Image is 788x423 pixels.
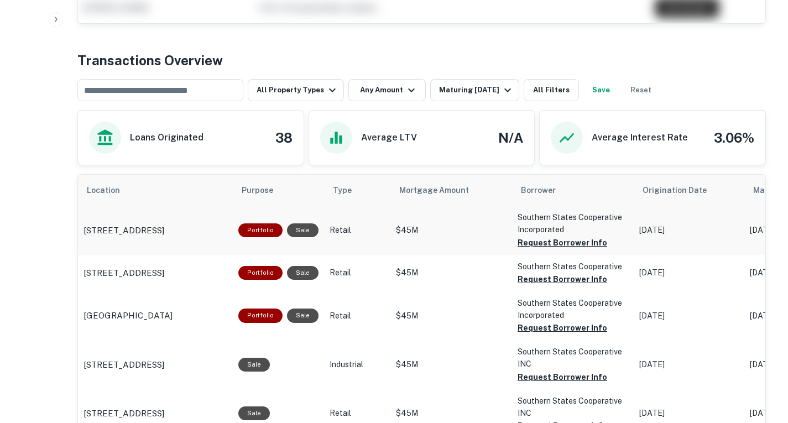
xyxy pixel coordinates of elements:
[330,408,385,419] p: Retail
[518,395,628,419] p: Southern States Cooperative INC
[524,79,579,101] button: All Filters
[287,309,319,322] div: Sale
[84,267,227,280] a: [STREET_ADDRESS]
[130,131,203,144] h6: Loans Originated
[639,267,739,279] p: [DATE]
[643,184,721,197] span: Origination Date
[333,184,366,197] span: Type
[84,267,164,280] p: [STREET_ADDRESS]
[518,321,607,335] button: Request Borrower Info
[84,358,227,372] a: [STREET_ADDRESS]
[78,175,233,206] th: Location
[390,175,512,206] th: Mortgage Amount
[396,224,507,236] p: $45M
[84,407,164,420] p: [STREET_ADDRESS]
[639,359,739,370] p: [DATE]
[430,79,519,101] button: Maturing [DATE]
[84,358,164,372] p: [STREET_ADDRESS]
[396,310,507,322] p: $45M
[84,309,173,322] p: [GEOGRAPHIC_DATA]
[396,408,507,419] p: $45M
[238,358,270,372] div: Sale
[714,128,754,148] h4: 3.06%
[733,335,788,388] iframe: Chat Widget
[518,260,628,273] p: Southern States Cooperative
[84,224,164,237] p: [STREET_ADDRESS]
[330,359,385,370] p: Industrial
[330,310,385,322] p: Retail
[238,406,270,420] div: Sale
[518,273,607,286] button: Request Borrower Info
[399,184,483,197] span: Mortgage Amount
[396,359,507,370] p: $45M
[439,83,514,97] div: Maturing [DATE]
[248,79,344,101] button: All Property Types
[238,266,283,280] div: This is a portfolio loan with 3 properties
[639,224,739,236] p: [DATE]
[275,128,293,148] h4: 38
[521,184,556,197] span: Borrower
[396,267,507,279] p: $45M
[238,223,283,237] div: This is a portfolio loan with 2 properties
[639,310,739,322] p: [DATE]
[361,131,417,144] h6: Average LTV
[518,236,607,249] button: Request Borrower Info
[518,370,607,384] button: Request Borrower Info
[330,224,385,236] p: Retail
[639,408,739,419] p: [DATE]
[77,50,223,70] h4: Transactions Overview
[242,184,288,197] span: Purpose
[498,128,523,148] h4: N/A
[238,309,283,322] div: This is a portfolio loan with 3 properties
[583,79,619,101] button: Save your search to get updates of matches that match your search criteria.
[324,175,390,206] th: Type
[287,223,319,237] div: Sale
[512,175,634,206] th: Borrower
[84,407,227,420] a: [STREET_ADDRESS]
[518,346,628,370] p: Southern States Cooperative INC
[518,211,628,236] p: Southern States Cooperative Incorporated
[623,79,659,101] button: Reset
[84,224,227,237] a: [STREET_ADDRESS]
[634,175,744,206] th: Origination Date
[84,309,227,322] a: [GEOGRAPHIC_DATA]
[592,131,688,144] h6: Average Interest Rate
[348,79,426,101] button: Any Amount
[233,175,324,206] th: Purpose
[87,184,134,197] span: Location
[287,266,319,280] div: Sale
[330,267,385,279] p: Retail
[518,297,628,321] p: Southern States Cooperative Incorporated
